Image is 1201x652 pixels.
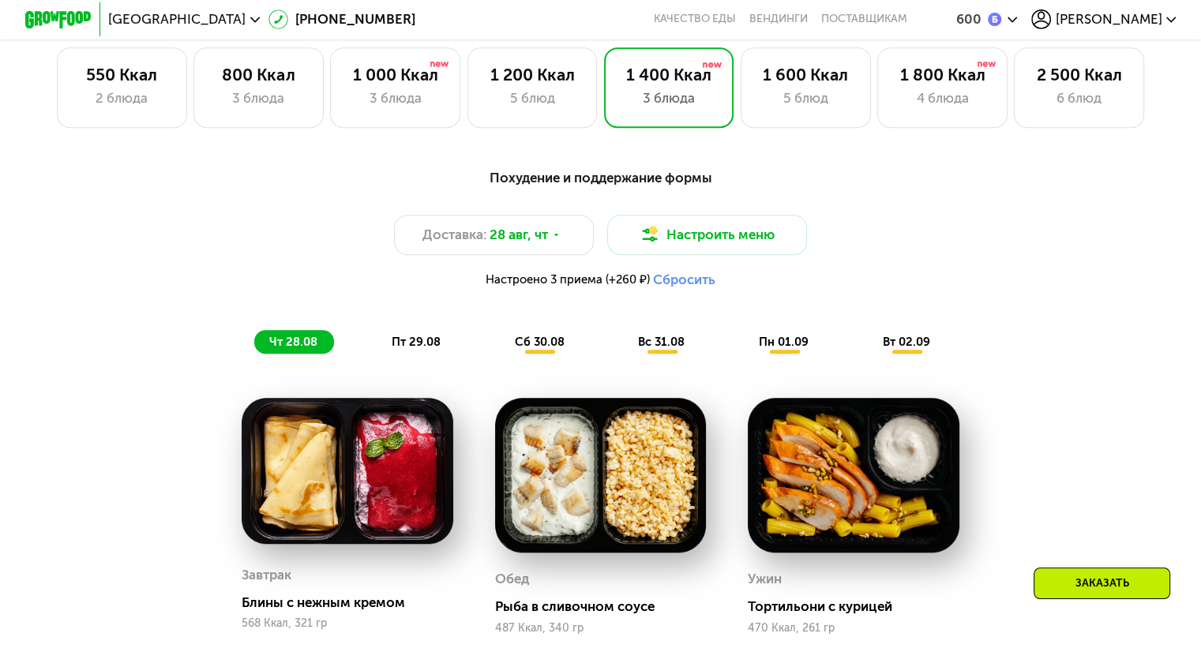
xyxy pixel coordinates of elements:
div: 1 000 Ккал [347,65,443,84]
button: Сбросить [653,272,715,288]
div: 487 Ккал, 340 гр [495,622,707,635]
div: Похудение и поддержание формы [107,167,1094,188]
span: вс 31.08 [638,335,685,349]
div: Заказать [1034,568,1170,599]
span: 28 авг, чт [490,225,548,245]
div: 3 блюда [211,88,306,108]
div: Ужин [748,567,782,592]
div: 550 Ккал [74,65,170,84]
div: 1 200 Ккал [485,65,580,84]
div: 5 блюд [758,88,854,108]
div: Тортильони с курицей [748,598,972,615]
span: Настроено 3 приема (+260 ₽) [486,274,650,286]
div: 568 Ккал, 321 гр [242,617,453,630]
div: 1 400 Ккал [621,65,717,84]
span: вт 02.09 [883,335,930,349]
div: Завтрак [242,563,291,588]
div: 600 [955,13,981,26]
a: [PHONE_NUMBER] [268,9,415,29]
div: поставщикам [821,13,907,26]
div: 470 Ккал, 261 гр [748,622,959,635]
div: 2 500 Ккал [1031,65,1127,84]
span: [PERSON_NAME] [1055,13,1162,26]
div: 3 блюда [347,88,443,108]
div: Обед [495,567,529,592]
div: Блины с нежным кремом [242,594,466,611]
span: пн 01.09 [759,335,809,349]
div: 4 блюда [895,88,990,108]
a: Вендинги [749,13,808,26]
div: 5 блюд [485,88,580,108]
button: Настроить меню [607,215,808,255]
div: 3 блюда [621,88,717,108]
div: 1 800 Ккал [895,65,990,84]
span: чт 28.08 [269,335,317,349]
div: 800 Ккал [211,65,306,84]
span: [GEOGRAPHIC_DATA] [108,13,246,26]
span: сб 30.08 [515,335,565,349]
div: 6 блюд [1031,88,1127,108]
span: пт 29.08 [392,335,441,349]
div: Рыба в сливочном соусе [495,598,719,615]
div: 1 600 Ккал [758,65,854,84]
a: Качество еды [654,13,736,26]
span: Доставка: [422,225,486,245]
div: 2 блюда [74,88,170,108]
